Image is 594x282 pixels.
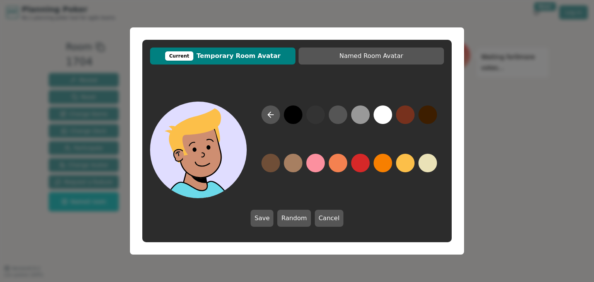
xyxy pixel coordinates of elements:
[165,51,194,61] div: Current
[277,210,311,227] button: Random
[154,51,292,61] span: Temporary Room Avatar
[150,48,295,65] button: CurrentTemporary Room Avatar
[315,210,343,227] button: Cancel
[302,51,440,61] span: Named Room Avatar
[251,210,273,227] button: Save
[299,48,444,65] button: Named Room Avatar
